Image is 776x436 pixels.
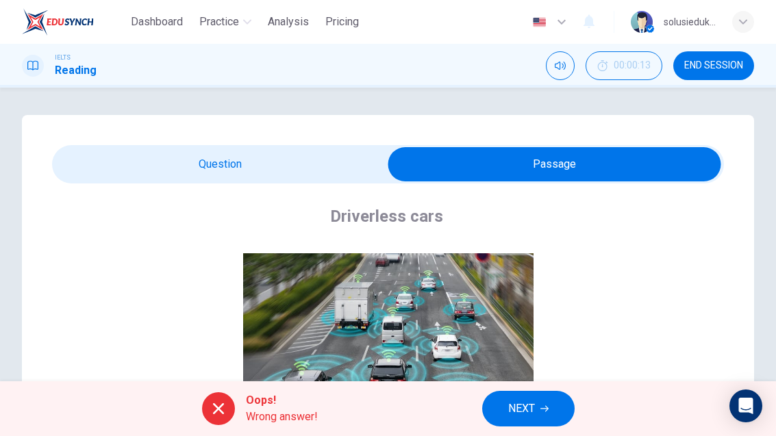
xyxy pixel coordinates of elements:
button: Pricing [320,10,364,34]
img: Profile picture [631,11,653,33]
img: EduSynch logo [22,8,94,36]
button: Analysis [262,10,314,34]
span: END SESSION [684,60,743,71]
span: Analysis [268,14,309,30]
span: Oops! [246,392,318,409]
span: Dashboard [131,14,183,30]
div: Mute [546,51,575,80]
span: NEXT [508,399,535,418]
div: solusiedukasi-testprep1 [664,14,716,30]
span: 00:00:13 [614,60,651,71]
h1: Reading [55,62,97,79]
a: EduSynch logo [22,8,125,36]
span: Wrong answer! [246,409,318,425]
button: END SESSION [673,51,754,80]
div: Hide [586,51,662,80]
span: Pricing [325,14,359,30]
button: Practice [194,10,257,34]
button: NEXT [482,391,575,426]
button: 00:00:13 [586,51,662,80]
button: Dashboard [125,10,188,34]
h4: Driverless cars [330,205,443,227]
span: Practice [199,14,239,30]
span: IELTS [55,53,71,62]
img: en [531,17,548,27]
div: Open Intercom Messenger [729,389,762,422]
